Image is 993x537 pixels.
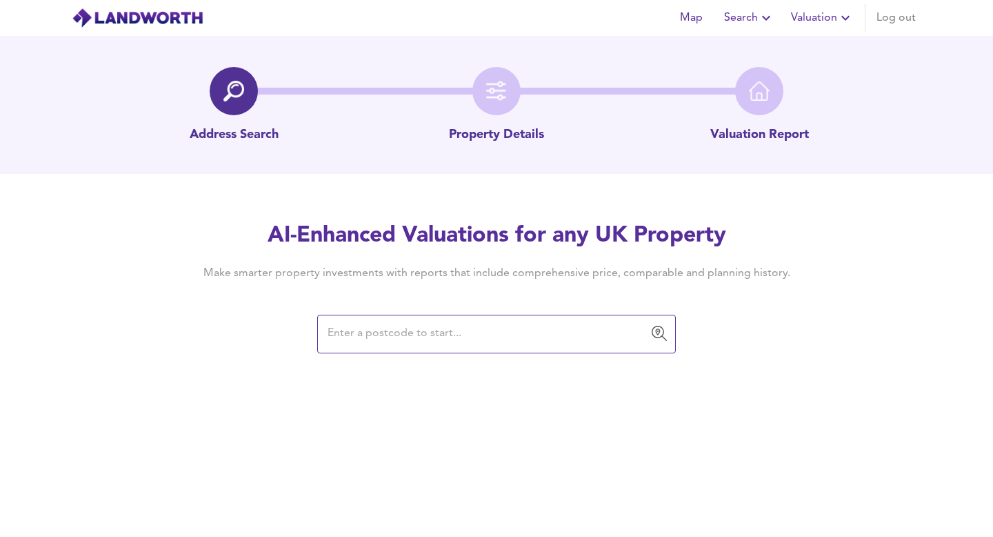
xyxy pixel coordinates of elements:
span: Search [724,8,774,28]
span: Valuation [791,8,854,28]
p: Address Search [190,126,279,144]
img: filter-icon [486,81,507,101]
img: search-icon [223,81,244,101]
h4: Make smarter property investments with reports that include comprehensive price, comparable and p... [182,266,811,281]
img: logo [72,8,203,28]
span: Log out [876,8,916,28]
button: Valuation [785,4,859,32]
button: Search [719,4,780,32]
button: Log out [871,4,921,32]
p: Valuation Report [710,126,809,144]
span: Map [674,8,708,28]
p: Property Details [449,126,544,144]
button: Map [669,4,713,32]
img: home-icon [749,81,770,101]
h2: AI-Enhanced Valuations for any UK Property [182,221,811,251]
input: Enter a postcode to start... [323,321,649,347]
